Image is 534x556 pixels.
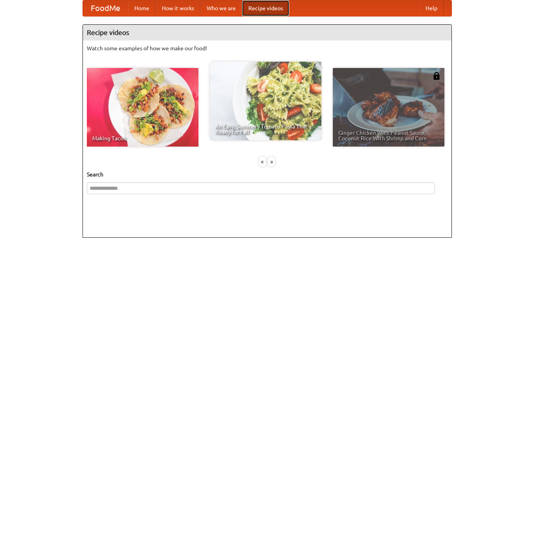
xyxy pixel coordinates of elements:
a: Home [128,0,156,16]
a: Who we are [200,0,242,16]
a: Making Tacos [87,68,198,147]
span: Making Tacos [92,136,193,141]
p: Watch some examples of how we make our food! [87,44,448,52]
img: 483408.png [433,72,440,80]
a: Help [419,0,444,16]
a: Recipe videos [242,0,289,16]
h5: Search [87,171,448,178]
a: An Easy, Summery Tomato Pasta That's Ready for Fall [210,62,321,140]
span: An Easy, Summery Tomato Pasta That's Ready for Fall [215,124,316,135]
a: How it works [156,0,200,16]
h4: Recipe videos [83,25,451,40]
a: FoodMe [83,0,128,16]
div: « [259,157,266,167]
div: » [268,157,275,167]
